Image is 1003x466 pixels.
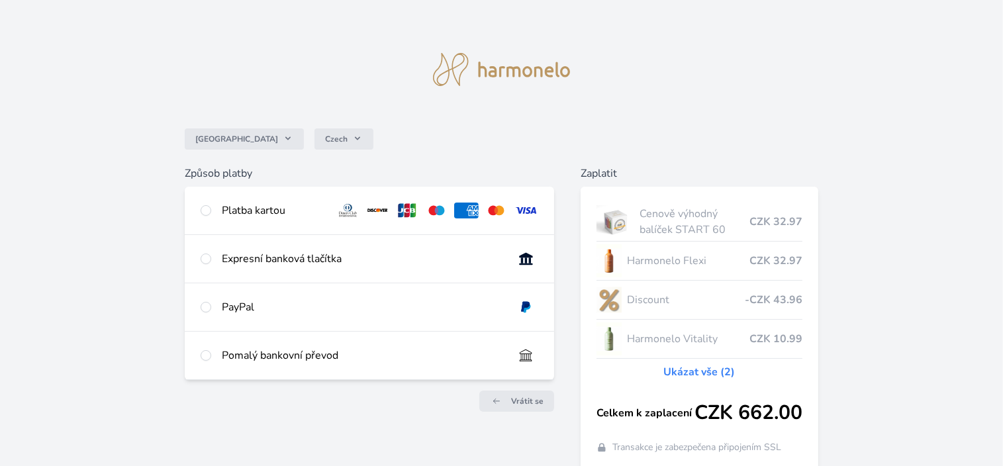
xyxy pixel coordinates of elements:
[395,203,420,218] img: jcb.svg
[222,251,503,267] div: Expresní banková tlačítka
[511,396,544,406] span: Vrátit se
[185,128,304,150] button: [GEOGRAPHIC_DATA]
[325,134,348,144] span: Czech
[514,203,538,218] img: visa.svg
[479,391,554,412] a: Vrátit se
[336,203,360,218] img: diners.svg
[185,165,554,181] h6: Způsob platby
[597,283,622,316] img: discount-lo.png
[749,331,802,347] span: CZK 10.99
[694,401,802,425] span: CZK 662.00
[663,364,735,380] a: Ukázat vše (2)
[597,405,694,421] span: Celkem k zaplacení
[365,203,390,218] img: discover.svg
[454,203,479,218] img: amex.svg
[612,441,781,454] span: Transakce je zabezpečena připojením SSL
[222,299,503,315] div: PayPal
[514,251,538,267] img: onlineBanking_CZ.svg
[627,331,749,347] span: Harmonelo Vitality
[597,322,622,355] img: CLEAN_VITALITY_se_stinem_x-lo.jpg
[581,165,818,181] h6: Zaplatit
[597,244,622,277] img: CLEAN_FLEXI_se_stinem_x-hi_(1)-lo.jpg
[433,53,571,86] img: logo.svg
[222,348,503,363] div: Pomalý bankovní převod
[749,214,802,230] span: CZK 32.97
[597,205,634,238] img: start.jpg
[222,203,325,218] div: Platba kartou
[627,253,749,269] span: Harmonelo Flexi
[749,253,802,269] span: CZK 32.97
[424,203,449,218] img: maestro.svg
[640,206,749,238] span: Cenově výhodný balíček START 60
[514,299,538,315] img: paypal.svg
[745,292,802,308] span: -CZK 43.96
[484,203,508,218] img: mc.svg
[627,292,745,308] span: Discount
[514,348,538,363] img: bankTransfer_IBAN.svg
[314,128,373,150] button: Czech
[195,134,278,144] span: [GEOGRAPHIC_DATA]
